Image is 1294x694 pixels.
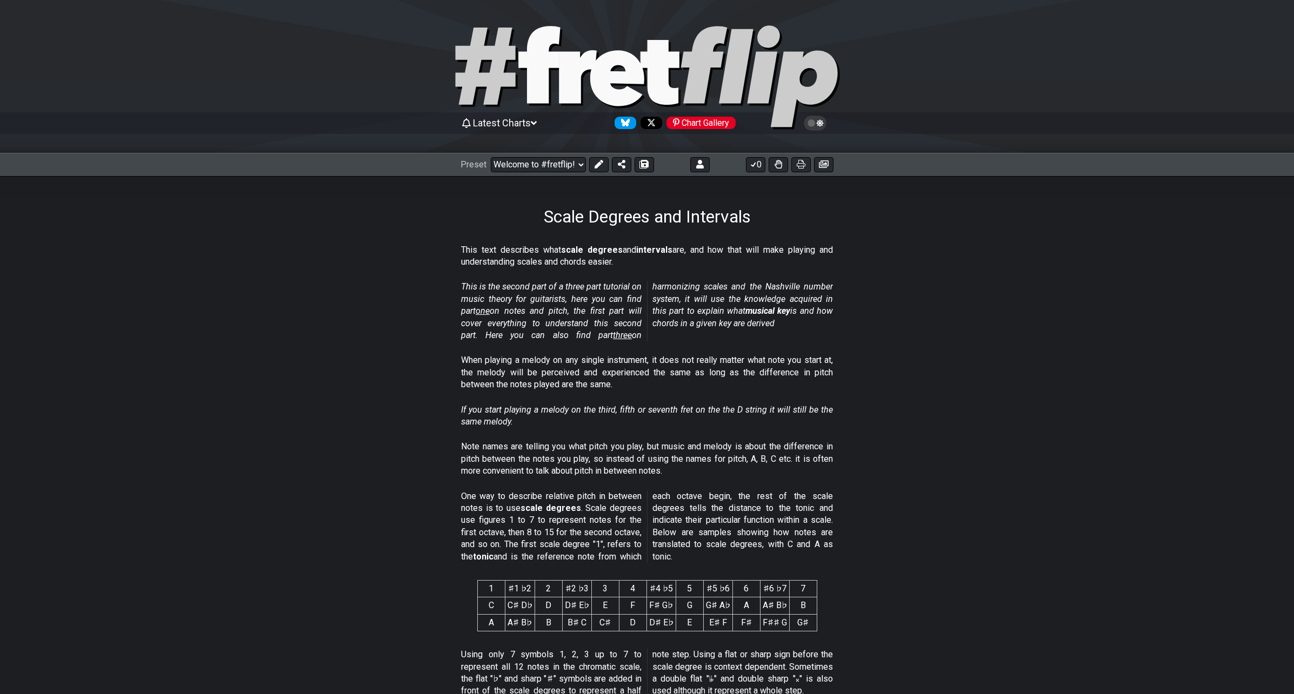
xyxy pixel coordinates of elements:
[636,245,672,255] strong: intervals
[791,157,811,172] button: Print
[676,597,703,614] td: G
[760,614,789,631] td: F♯♯ G
[613,330,632,340] span: three
[612,157,631,172] button: Share Preset
[789,597,817,614] td: B
[521,503,581,513] strong: scale degrees
[760,597,789,614] td: A♯ B♭
[703,581,732,597] th: ♯5 ♭6
[591,614,619,631] td: C♯
[619,581,646,597] th: 4
[535,614,562,631] td: B
[676,581,703,597] th: 5
[666,117,736,129] div: Chart Gallery
[505,614,535,631] td: A♯ B♭
[636,117,662,129] a: Follow #fretflip at X
[477,597,505,614] td: C
[789,581,817,597] th: 7
[477,614,505,631] td: A
[745,306,790,316] strong: musical key
[746,157,765,172] button: 0
[760,581,789,597] th: ♯6 ♭7
[809,118,822,128] span: Toggle light / dark theme
[562,581,591,597] th: ♯2 ♭3
[703,597,732,614] td: G♯ A♭
[703,614,732,631] td: E♯ F
[461,159,486,170] span: Preset
[591,597,619,614] td: E
[676,614,703,631] td: E
[662,117,736,129] a: #fretflip at Pinterest
[619,597,646,614] td: F
[635,157,654,172] button: Save As (makes a copy)
[461,441,833,477] p: Note names are telling you what pitch you play, but music and melody is about the difference in p...
[646,614,676,631] td: D♯ E♭
[814,157,833,172] button: Create image
[535,581,562,597] th: 2
[589,157,609,172] button: Edit Preset
[473,551,493,562] strong: tonic
[732,614,760,631] td: F♯
[477,581,505,597] th: 1
[789,614,817,631] td: G♯
[473,117,531,129] span: Latest Charts
[461,281,833,340] em: This is the second part of a three part tutorial on music theory for guitarists, here you can fin...
[646,581,676,597] th: ♯4 ♭5
[610,117,636,129] a: Follow #fretflip at Bluesky
[591,581,619,597] th: 3
[732,597,760,614] td: A
[562,597,591,614] td: D♯ E♭
[461,490,833,563] p: One way to describe relative pitch in between notes is to use . Scale degrees use figures 1 to 7 ...
[476,306,490,316] span: one
[461,405,833,427] em: If you start playing a melody on the third, fifth or seventh fret on the the D string it will sti...
[505,597,535,614] td: C♯ D♭
[646,597,676,614] td: F♯ G♭
[690,157,710,172] button: Logout
[505,581,535,597] th: ♯1 ♭2
[561,245,623,255] strong: scale degrees
[544,206,751,227] h1: Scale Degrees and Intervals
[732,581,760,597] th: 6
[461,354,833,390] p: When playing a melody on any single instrument, it does not really matter what note you start at,...
[535,597,562,614] td: D
[619,614,646,631] td: D
[562,614,591,631] td: B♯ C
[491,157,586,172] select: Preset
[461,244,833,268] p: This text describes what and are, and how that will make playing and understanding scales and cho...
[769,157,788,172] button: Toggle Dexterity for all fretkits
